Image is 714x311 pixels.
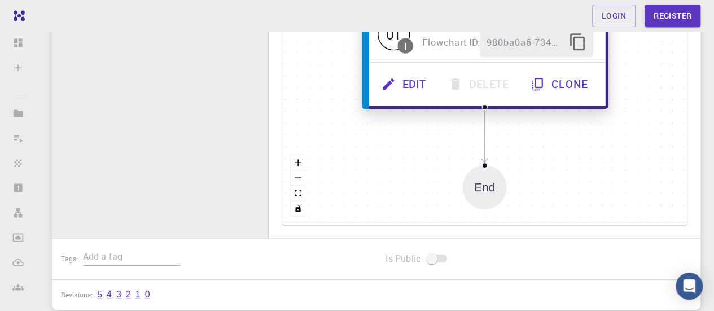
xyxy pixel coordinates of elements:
[291,201,305,216] button: toggle interactivity
[378,17,410,50] span: Idle
[135,290,141,300] a: 1
[371,69,438,100] button: Edit
[367,5,602,107] div: 01Ipw_scfFlowchart ID:980ba0a6-734b-4b18-a52a-0e367ced5137EditDeleteClone
[291,170,305,186] button: zoom out
[107,290,112,300] a: 4
[9,10,25,21] img: logo
[116,290,121,300] a: 3
[463,165,507,209] div: End
[422,36,480,48] span: Flowchart ID:
[521,69,600,100] button: Clone
[61,289,93,301] h6: Revisions:
[126,290,131,300] a: 2
[676,273,703,300] div: Open Intercom Messenger
[404,41,406,50] div: I
[83,248,180,266] input: Add a tag
[61,248,83,265] h6: Tags:
[386,252,421,265] span: Is Public
[97,290,102,300] a: 5
[486,34,562,50] span: 980ba0a6-734b-4b18-a52a-0e367ced5137
[378,17,410,50] div: 01
[474,181,495,194] div: End
[291,155,305,170] button: zoom in
[645,5,700,27] a: Register
[291,186,305,201] button: fit view
[145,290,150,300] a: 0
[592,5,636,27] a: Login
